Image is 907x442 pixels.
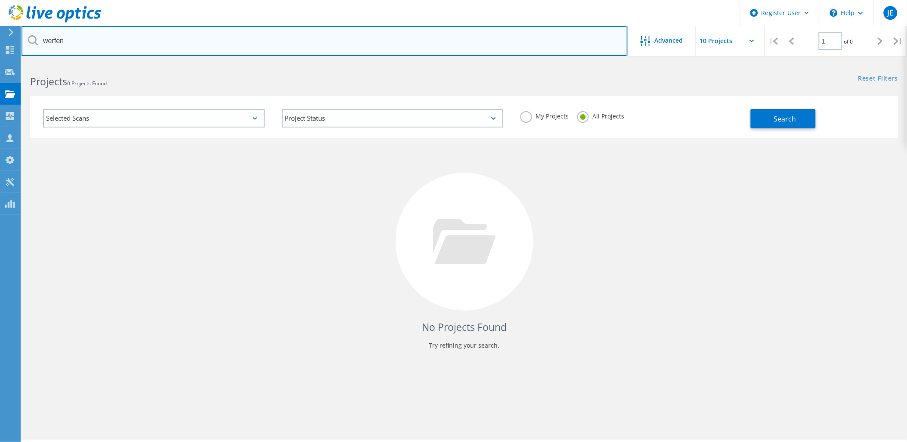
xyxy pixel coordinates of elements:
[39,339,890,352] p: Try refining your search.
[830,9,838,17] svg: \n
[765,26,783,56] div: |
[520,111,569,119] label: My Projects
[43,109,265,128] div: Selected Scans
[577,111,624,119] label: All Projects
[9,18,101,24] a: Live Optics Dashboard
[655,37,683,44] span: Advanced
[858,75,898,83] a: Reset Filters
[282,109,504,128] div: Project Status
[22,26,628,56] input: Search projects by name, owner, ID, company, etc
[887,9,893,16] span: JE
[751,109,816,128] button: Search
[774,114,796,124] span: Search
[67,80,107,87] span: 0 Projects Found
[889,26,907,56] div: |
[844,38,853,45] span: of 0
[30,75,67,88] b: Projects
[39,320,890,334] h4: No Projects Found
